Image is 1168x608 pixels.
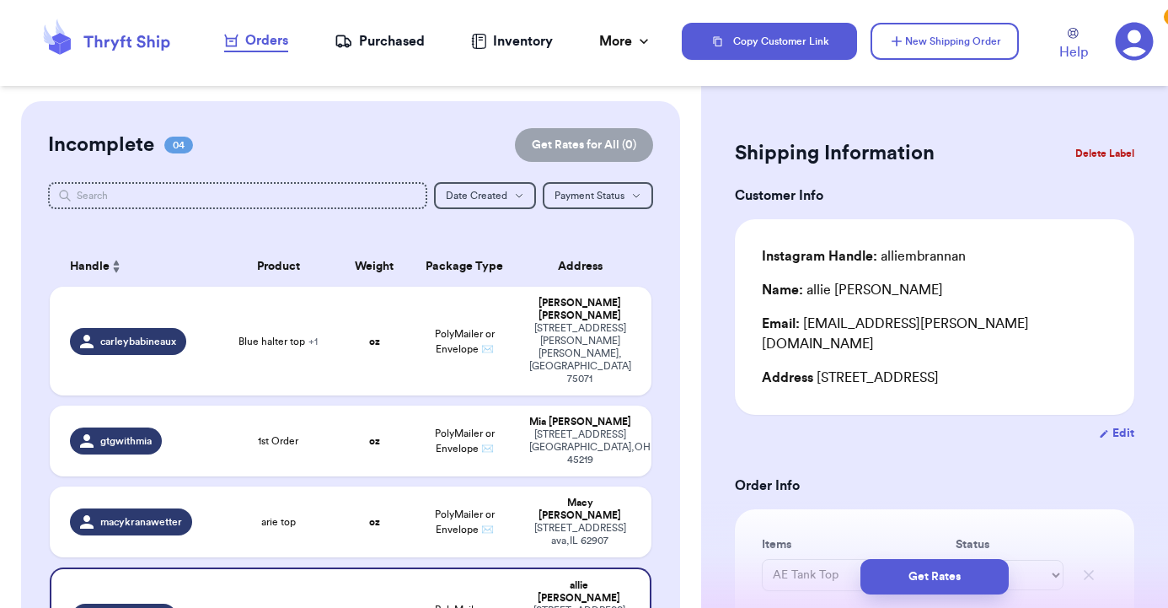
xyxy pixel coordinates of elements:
span: Address [762,371,813,385]
span: Blue halter top [238,335,318,348]
button: New Shipping Order [871,23,1019,60]
div: alliembrannan [762,246,966,266]
h3: Customer Info [735,186,1134,206]
div: [STREET_ADDRESS][PERSON_NAME] [PERSON_NAME] , [GEOGRAPHIC_DATA] 75071 [529,322,631,385]
div: allie [PERSON_NAME] [762,280,943,300]
button: Delete Label [1069,135,1141,172]
a: 3 [1115,22,1154,61]
th: Weight [339,246,411,287]
span: Payment Status [555,191,624,201]
a: Purchased [335,31,425,51]
div: Macy [PERSON_NAME] [529,497,631,522]
label: Status [956,536,1064,553]
h2: Shipping Information [735,140,935,167]
span: Handle [70,258,110,276]
a: Orders [224,30,288,52]
span: Instagram Handle: [762,250,877,263]
div: [STREET_ADDRESS] [762,368,1107,388]
th: Product [218,246,339,287]
label: Items [762,536,949,553]
th: Package Type [410,246,518,287]
span: Email: [762,317,800,331]
div: More [599,31,652,51]
button: Sort ascending [110,256,123,277]
div: [STREET_ADDRESS] [GEOGRAPHIC_DATA] , OH 45219 [529,428,631,466]
span: PolyMailer or Envelope ✉️ [435,329,495,354]
span: macykranawetter [100,515,182,529]
button: Get Rates [860,559,1009,595]
button: Get Rates for All (0) [515,128,653,162]
span: PolyMailer or Envelope ✉️ [435,428,495,454]
span: Name: [762,283,803,297]
span: + 1 [308,336,318,347]
span: arie top [261,515,296,529]
div: allie [PERSON_NAME] [529,579,630,605]
span: 04 [164,137,193,153]
span: 1st Order [258,434,298,448]
strong: oz [369,436,380,446]
span: PolyMailer or Envelope ✉️ [435,509,495,535]
span: Date Created [446,191,507,201]
button: Copy Customer Link [682,23,857,60]
div: [PERSON_NAME] [PERSON_NAME] [529,297,631,322]
strong: oz [369,336,380,347]
span: gtgwithmia [100,434,152,448]
th: Address [519,246,651,287]
span: carleybabineaux [100,335,176,348]
a: Help [1059,28,1088,62]
h3: Order Info [735,476,1134,496]
div: [STREET_ADDRESS] ava , IL 62907 [529,522,631,547]
a: Inventory [471,31,553,51]
h2: Incomplete [48,132,154,159]
div: [EMAIL_ADDRESS][PERSON_NAME][DOMAIN_NAME] [762,314,1107,354]
strong: oz [369,517,380,527]
span: Help [1059,42,1088,62]
button: Payment Status [543,182,653,209]
button: Date Created [434,182,536,209]
div: Orders [224,30,288,51]
input: Search [48,182,427,209]
button: Edit [1099,425,1134,442]
div: Mia [PERSON_NAME] [529,416,631,428]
